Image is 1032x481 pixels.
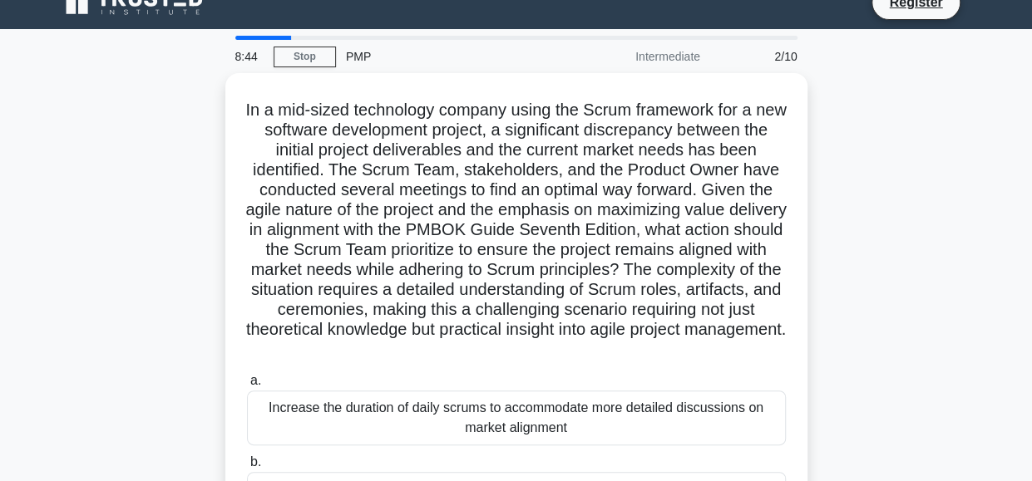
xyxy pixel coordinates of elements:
h5: In a mid-sized technology company using the Scrum framework for a new software development projec... [245,100,788,361]
div: PMP [336,40,565,73]
span: b. [250,454,261,469]
div: Increase the duration of daily scrums to accommodate more detailed discussions on market alignment [247,390,786,445]
div: Intermediate [565,40,710,73]
a: Stop [274,47,336,67]
span: a. [250,373,261,387]
div: 8:44 [225,40,274,73]
div: 2/10 [710,40,807,73]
